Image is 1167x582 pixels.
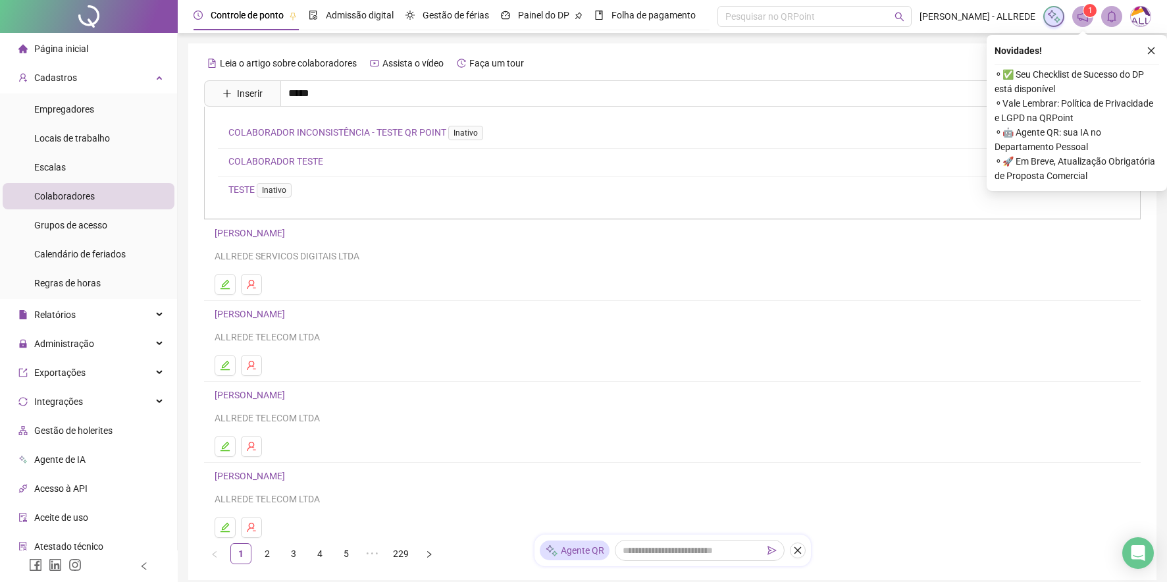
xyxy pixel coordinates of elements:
a: TESTE [228,184,297,195]
span: ⚬ Vale Lembrar: Política de Privacidade e LGPD na QRPoint [995,96,1159,125]
span: Novidades ! [995,43,1042,58]
span: facebook [29,558,42,571]
span: api [18,484,28,493]
span: Empregadores [34,104,94,115]
span: notification [1077,11,1089,22]
a: [PERSON_NAME] [215,471,289,481]
span: Integrações [34,396,83,407]
span: bell [1106,11,1118,22]
span: close [1147,46,1156,55]
div: Open Intercom Messenger [1122,537,1154,569]
a: 229 [389,544,413,564]
span: Escalas [34,162,66,172]
span: user-add [18,73,28,82]
span: Agente de IA [34,454,86,465]
span: pushpin [289,12,297,20]
span: Aceite de uso [34,512,88,523]
span: Administração [34,338,94,349]
img: sparkle-icon.fc2bf0ac1784a2077858766a79e2daf3.svg [545,544,558,558]
span: send [767,546,777,555]
a: 5 [336,544,356,564]
button: left [204,543,225,564]
span: user-delete [246,279,257,290]
span: history [457,59,466,68]
span: 1 [1088,6,1093,15]
span: Gestão de férias [423,10,489,20]
span: instagram [68,558,82,571]
span: edit [220,441,230,452]
span: solution [18,542,28,551]
a: COLABORADOR TESTE [228,156,323,167]
span: book [594,11,604,20]
span: edit [220,279,230,290]
div: ALLREDE TELECOM LTDA [215,492,1130,506]
img: 75003 [1131,7,1151,26]
span: Inativo [448,126,483,140]
li: 3 [283,543,304,564]
span: file-done [309,11,318,20]
img: sparkle-icon.fc2bf0ac1784a2077858766a79e2daf3.svg [1047,9,1061,24]
span: clock-circle [194,11,203,20]
span: left [211,550,219,558]
li: 1 [230,543,251,564]
span: home [18,44,28,53]
span: ⚬ ✅ Seu Checklist de Sucesso do DP está disponível [995,67,1159,96]
button: Inserir [212,83,273,104]
span: ⚬ 🚀 Em Breve, Atualização Obrigatória de Proposta Comercial [995,154,1159,183]
span: dashboard [501,11,510,20]
span: Admissão digital [326,10,394,20]
span: sync [18,397,28,406]
span: plus [222,89,232,98]
span: [PERSON_NAME] - ALLREDE [920,9,1035,24]
span: pushpin [575,12,583,20]
li: 5 [336,543,357,564]
a: COLABORADOR INCONSISTÊNCIA - TESTE QR POINT [228,127,488,138]
span: Cadastros [34,72,77,83]
span: Grupos de acesso [34,220,107,230]
span: lock [18,339,28,348]
a: [PERSON_NAME] [215,390,289,400]
a: [PERSON_NAME] [215,309,289,319]
button: right [419,543,440,564]
span: Inativo [257,183,292,198]
li: 229 [388,543,413,564]
span: linkedin [49,558,62,571]
li: 2 [257,543,278,564]
span: close [793,546,802,555]
span: edit [220,522,230,533]
span: right [425,550,433,558]
span: Regras de horas [34,278,101,288]
span: youtube [370,59,379,68]
span: Inserir [237,86,263,101]
span: Colaboradores [34,191,95,201]
a: 1 [231,544,251,564]
span: user-delete [246,522,257,533]
sup: 1 [1083,4,1097,17]
li: Próxima página [419,543,440,564]
span: Assista o vídeo [382,58,444,68]
span: Atestado técnico [34,541,103,552]
a: 2 [257,544,277,564]
li: 5 próximas páginas [362,543,383,564]
span: Painel do DP [518,10,569,20]
div: ALLREDE TELECOM LTDA [215,330,1130,344]
span: sun [405,11,415,20]
span: ••• [362,543,383,564]
span: Folha de pagamento [611,10,696,20]
li: 4 [309,543,330,564]
span: export [18,368,28,377]
span: apartment [18,426,28,435]
span: file [18,310,28,319]
span: edit [220,360,230,371]
div: ALLREDE TELECOM LTDA [215,411,1130,425]
span: user-delete [246,360,257,371]
a: 4 [310,544,330,564]
span: Gestão de holerites [34,425,113,436]
div: Agente QR [540,541,609,560]
span: file-text [207,59,217,68]
span: Locais de trabalho [34,133,110,144]
span: Exportações [34,367,86,378]
span: audit [18,513,28,522]
span: ⚬ 🤖 Agente QR: sua IA no Departamento Pessoal [995,125,1159,154]
li: Página anterior [204,543,225,564]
